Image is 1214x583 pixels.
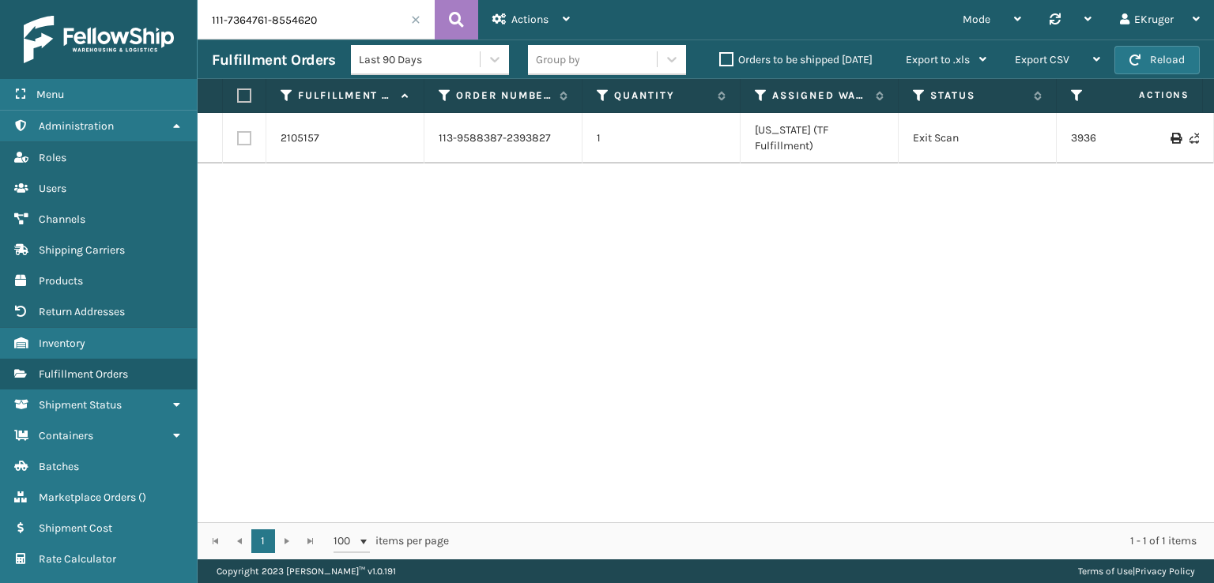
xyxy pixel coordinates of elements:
[24,16,174,63] img: logo
[39,552,116,566] span: Rate Calculator
[39,274,83,288] span: Products
[1015,53,1069,66] span: Export CSV
[217,559,396,583] p: Copyright 2023 [PERSON_NAME]™ v 1.0.191
[741,113,899,164] td: [US_STATE] (TF Fulfillment)
[899,113,1057,164] td: Exit Scan
[1135,566,1195,577] a: Privacy Policy
[39,119,114,133] span: Administration
[39,243,125,257] span: Shipping Carriers
[39,337,85,350] span: Inventory
[536,51,580,68] div: Group by
[963,13,990,26] span: Mode
[719,53,873,66] label: Orders to be shipped [DATE]
[39,182,66,195] span: Users
[1089,82,1199,108] span: Actions
[39,151,66,164] span: Roles
[251,529,275,553] a: 1
[334,529,449,553] span: items per page
[582,113,741,164] td: 1
[39,367,128,381] span: Fulfillment Orders
[930,88,1026,103] label: Status
[359,51,481,68] div: Last 90 Days
[39,213,85,226] span: Channels
[281,130,319,146] a: 2105157
[511,13,549,26] span: Actions
[1189,133,1199,144] i: Never Shipped
[39,429,93,442] span: Containers
[1171,133,1180,144] i: Print Label
[39,491,136,504] span: Marketplace Orders
[39,398,122,412] span: Shipment Status
[334,533,357,549] span: 100
[1078,566,1133,577] a: Terms of Use
[614,88,710,103] label: Quantity
[1071,131,1148,145] a: 393676988856
[1114,46,1200,74] button: Reload
[36,88,64,101] span: Menu
[906,53,970,66] span: Export to .xls
[456,88,552,103] label: Order Number
[212,51,335,70] h3: Fulfillment Orders
[39,521,112,535] span: Shipment Cost
[439,130,551,146] a: 113-9588387-2393827
[39,460,79,473] span: Batches
[138,491,146,504] span: ( )
[39,305,125,318] span: Return Addresses
[298,88,394,103] label: Fulfillment Order Id
[772,88,868,103] label: Assigned Warehouse
[471,533,1197,549] div: 1 - 1 of 1 items
[1078,559,1195,583] div: |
